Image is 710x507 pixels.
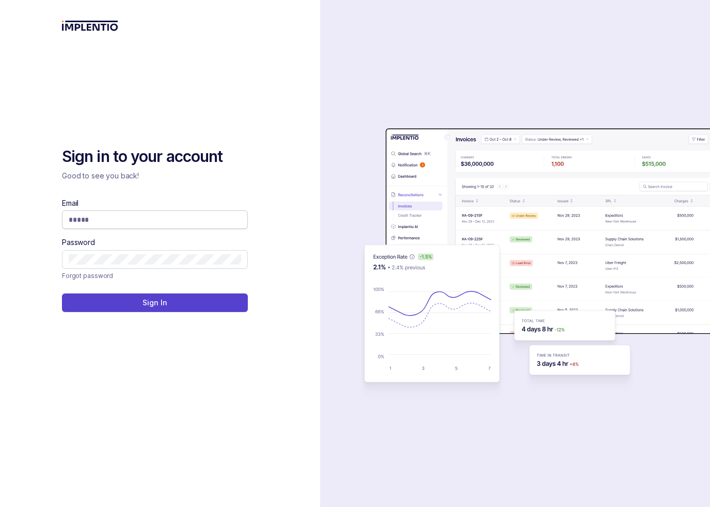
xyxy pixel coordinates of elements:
img: logo [62,21,118,31]
label: Password [62,237,95,248]
p: Good to see you back! [62,171,248,181]
h2: Sign in to your account [62,146,248,167]
a: Link Forgot password [62,271,113,281]
p: Sign In [143,298,167,308]
button: Sign In [62,293,248,312]
label: Email [62,198,78,208]
p: Forgot password [62,271,113,281]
